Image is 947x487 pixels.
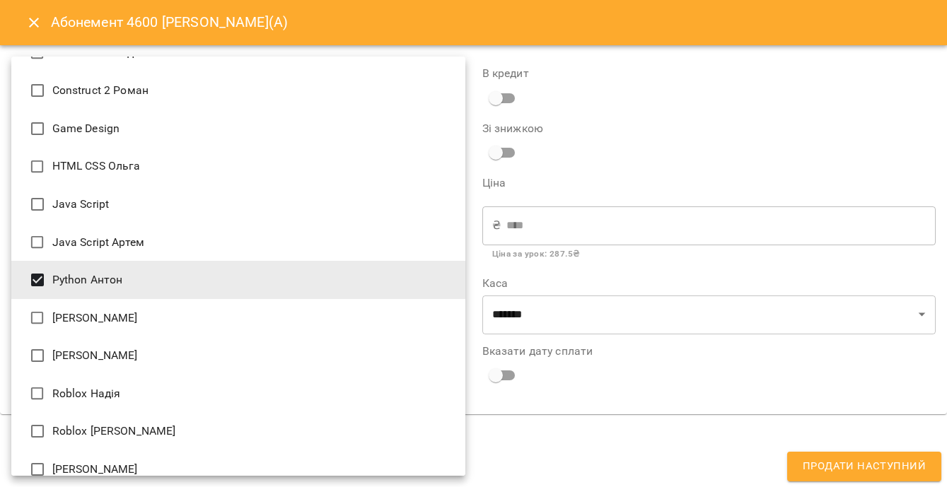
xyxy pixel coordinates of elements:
[11,375,465,413] li: Roblox Надія
[11,299,465,337] li: [PERSON_NAME]
[11,223,465,262] li: Java Script Артем
[11,336,465,375] li: [PERSON_NAME]
[11,261,465,299] li: Python Антон
[11,110,465,148] li: Game Design
[11,71,465,110] li: Construct 2 Роман
[11,412,465,450] li: Roblox [PERSON_NAME]
[11,148,465,186] li: HTML CSS Ольга
[11,185,465,223] li: Java Script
